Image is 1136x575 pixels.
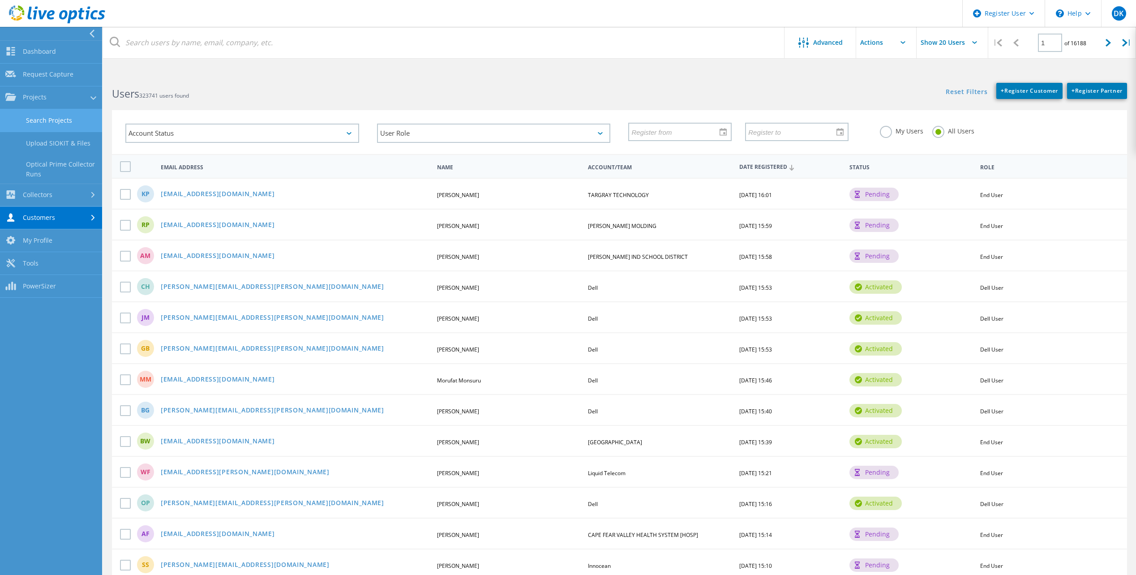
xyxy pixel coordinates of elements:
span: Dell User [980,346,1003,353]
span: [PERSON_NAME] [437,284,479,292]
span: [PERSON_NAME] MOLDING [588,222,656,230]
a: [EMAIL_ADDRESS][DOMAIN_NAME] [161,222,275,229]
a: [PERSON_NAME][EMAIL_ADDRESS][PERSON_NAME][DOMAIN_NAME] [161,407,384,415]
span: JM [141,314,150,321]
span: [PERSON_NAME] [437,315,479,322]
span: Dell [588,284,598,292]
span: BW [140,438,150,444]
span: [DATE] 15:21 [739,469,772,477]
span: AF [141,531,150,537]
span: Advanced [813,39,843,46]
div: pending [849,466,899,479]
a: +Register Customer [996,83,1063,99]
a: Live Optics Dashboard [9,19,105,25]
span: [PERSON_NAME] [437,253,479,261]
a: +Register Partner [1067,83,1127,99]
span: Dell User [980,284,1003,292]
span: DK [1114,10,1123,17]
div: pending [849,528,899,541]
span: [DATE] 15:53 [739,346,772,353]
span: CH [141,283,150,290]
a: Reset Filters [946,89,987,96]
a: [PERSON_NAME][EMAIL_ADDRESS][PERSON_NAME][DOMAIN_NAME] [161,345,384,353]
span: [DATE] 15:53 [739,284,772,292]
div: activated [849,497,902,510]
span: [DATE] 15:39 [739,438,772,446]
span: 323741 users found [139,92,189,99]
div: pending [849,219,899,232]
span: Dell [588,377,598,384]
span: Register Partner [1072,87,1123,94]
span: [DATE] 15:40 [739,408,772,415]
span: [PERSON_NAME] [437,408,479,415]
span: Dell [588,500,598,508]
div: | [988,27,1007,59]
span: Dell User [980,408,1003,415]
span: [DATE] 15:10 [739,562,772,570]
span: Dell [588,408,598,415]
b: + [1001,87,1004,94]
span: Dell User [980,500,1003,508]
span: End User [980,531,1003,539]
a: [PERSON_NAME][EMAIL_ADDRESS][PERSON_NAME][DOMAIN_NAME] [161,283,384,291]
span: [DATE] 15:14 [739,531,772,539]
span: Role [980,165,1113,170]
span: [DATE] 16:01 [739,191,772,199]
span: WF [141,469,150,475]
div: activated [849,342,902,356]
span: [PERSON_NAME] [437,562,479,570]
span: [DATE] 15:58 [739,253,772,261]
span: MM [140,376,151,382]
span: KP [141,191,150,197]
div: pending [849,188,899,201]
span: End User [980,469,1003,477]
span: Dell User [980,315,1003,322]
svg: \n [1056,9,1064,17]
span: [DATE] 15:53 [739,315,772,322]
span: Liquid Telecom [588,469,626,477]
div: activated [849,435,902,448]
b: Users [112,86,139,101]
span: Innocean [588,562,611,570]
span: AM [140,253,150,259]
div: pending [849,558,899,572]
div: User Role [377,124,611,143]
span: TARGRAY TECHNOLOGY [588,191,649,199]
a: [EMAIL_ADDRESS][DOMAIN_NAME] [161,376,275,384]
a: [PERSON_NAME][EMAIL_ADDRESS][DOMAIN_NAME] [161,562,330,569]
span: CAPE FEAR VALLEY HEALTH SYSTEM [HOSP] [588,531,698,539]
a: [PERSON_NAME][EMAIL_ADDRESS][PERSON_NAME][DOMAIN_NAME] [161,314,384,322]
span: OP [141,500,150,506]
span: Account/Team [588,165,731,170]
span: Date Registered [739,164,842,170]
a: [EMAIL_ADDRESS][DOMAIN_NAME] [161,531,275,538]
div: Account Status [125,124,359,143]
span: [DATE] 15:59 [739,222,772,230]
span: [PERSON_NAME] [437,469,479,477]
span: [PERSON_NAME] [437,346,479,353]
div: pending [849,249,899,263]
span: [DATE] 15:16 [739,500,772,508]
span: [PERSON_NAME] [437,500,479,508]
span: RP [141,222,150,228]
div: activated [849,280,902,294]
span: [PERSON_NAME] [437,191,479,199]
input: Register to [746,123,841,140]
span: End User [980,438,1003,446]
span: [PERSON_NAME] IND SCHOOL DISTRICT [588,253,688,261]
span: [PERSON_NAME] [437,531,479,539]
span: Status [849,165,973,170]
span: End User [980,222,1003,230]
span: [PERSON_NAME] [437,438,479,446]
a: [EMAIL_ADDRESS][DOMAIN_NAME] [161,253,275,260]
div: activated [849,404,902,417]
span: Email Address [161,165,429,170]
a: [EMAIL_ADDRESS][PERSON_NAME][DOMAIN_NAME] [161,469,330,476]
span: [GEOGRAPHIC_DATA] [588,438,642,446]
span: Dell [588,315,598,322]
span: GB [141,345,150,352]
span: End User [980,191,1003,199]
b: + [1072,87,1075,94]
div: | [1118,27,1136,59]
a: [EMAIL_ADDRESS][DOMAIN_NAME] [161,438,275,446]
